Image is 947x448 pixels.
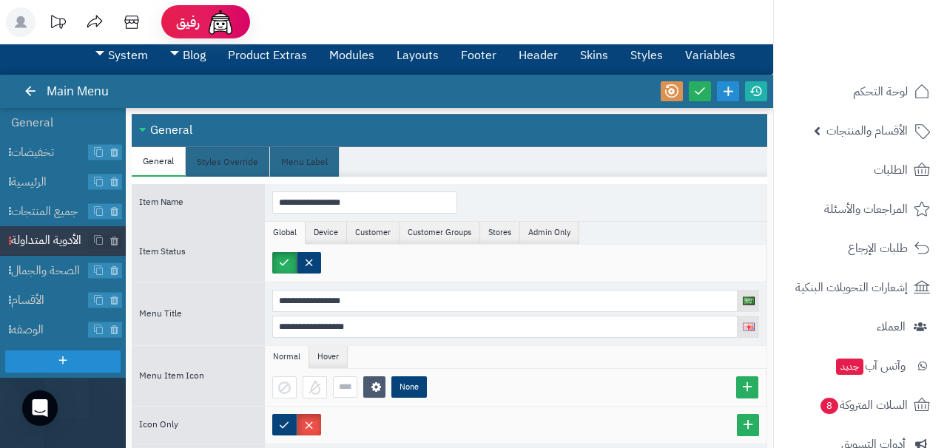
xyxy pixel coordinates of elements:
[11,232,89,249] span: الأدوية المتداولة
[318,37,385,74] a: Modules
[674,37,747,74] a: Variables
[11,174,89,191] span: الرئيسية
[783,309,938,345] a: العملاء
[848,238,908,259] span: طلبات الإرجاع
[450,37,508,74] a: Footer
[783,74,938,109] a: لوحة التحكم
[400,222,480,244] li: Customer Groups
[186,147,270,177] li: Styles Override
[270,147,340,177] li: Menu Label
[265,222,306,244] li: Global
[139,307,182,320] span: Menu Title
[309,346,348,368] li: Hover
[874,160,908,180] span: الطلبات
[139,245,186,258] span: Item Status
[836,359,863,375] span: جديد
[826,121,908,141] span: الأقسام والمنتجات
[84,37,159,74] a: System
[783,152,938,188] a: الطلبات
[139,195,183,208] span: Item Name
[480,222,520,244] li: Stores
[159,37,217,74] a: Blog
[11,144,89,161] span: تخفيضات
[139,418,178,431] span: Icon Only
[391,376,427,398] label: None
[139,369,204,382] span: Menu Item Icon
[176,13,200,31] span: رفيق
[783,270,938,305] a: إشعارات التحويلات البنكية
[265,346,309,368] li: Normal
[11,203,89,220] span: جميع المنتجات
[846,41,933,72] img: logo-2.png
[520,222,579,244] li: Admin Only
[783,191,938,227] a: المراجعات والأسئلة
[743,296,755,305] img: العربية
[819,395,908,415] span: السلات المتروكة
[347,222,400,244] li: Customer
[385,37,450,74] a: Layouts
[783,231,938,266] a: طلبات الإرجاع
[39,7,76,41] a: تحديثات المنصة
[508,37,569,74] a: Header
[11,262,89,279] span: الصحة والجمال
[795,277,908,298] span: إشعارات التحويلات البنكية
[11,322,89,339] span: الوصفه
[820,398,838,414] span: 8
[619,37,674,74] a: Styles
[132,114,767,147] div: General
[835,356,906,376] span: وآتس آب
[853,81,908,102] span: لوحة التحكم
[743,322,755,330] img: English
[877,316,906,337] span: العملاء
[306,222,347,244] li: Device
[783,387,938,423] a: السلات المتروكة8
[11,292,89,309] span: الأقسام
[22,390,58,426] div: Open Intercom Messenger
[824,199,908,220] span: المراجعات والأسئلة
[206,7,235,37] img: ai-face.png
[569,37,619,74] a: Skins
[783,348,938,384] a: وآتس آبجديد
[217,37,318,74] a: Product Extras
[132,147,186,177] li: General
[27,75,124,108] div: Main Menu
